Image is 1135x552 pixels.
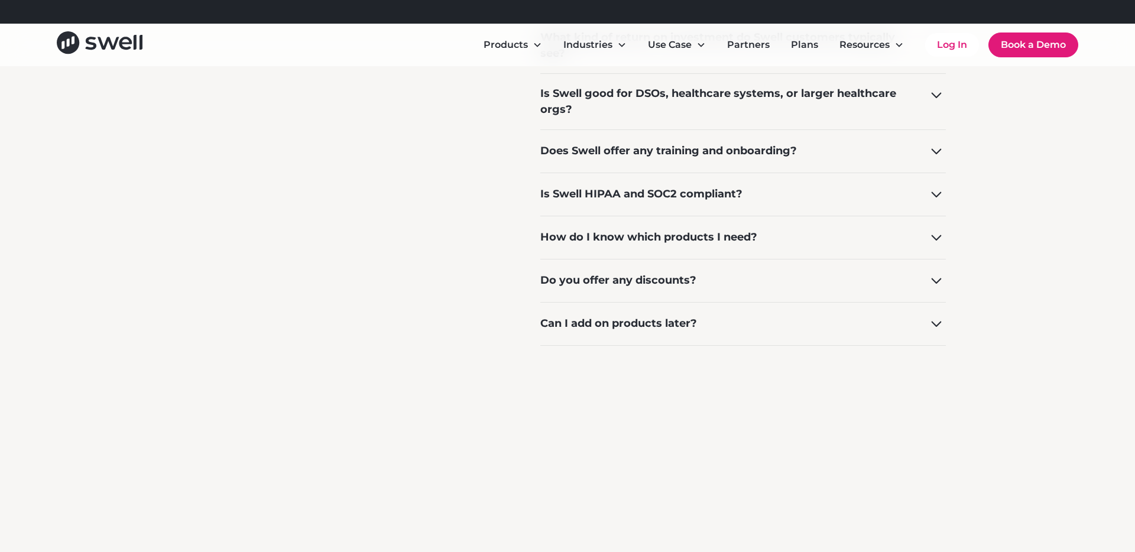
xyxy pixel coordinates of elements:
[474,33,552,57] div: Products
[540,272,696,288] div: Do you offer any discounts?
[540,86,913,118] div: Is Swell good for DSOs, healthcare systems, or larger healthcare orgs?
[781,33,828,57] a: Plans
[718,33,779,57] a: Partners
[540,143,797,159] div: Does Swell offer any training and onboarding?
[484,38,528,52] div: Products
[540,186,742,202] div: Is Swell HIPAA and SOC2 compliant?
[638,33,715,57] div: Use Case
[988,33,1078,57] a: Book a Demo
[57,31,142,58] a: home
[554,33,636,57] div: Industries
[563,38,612,52] div: Industries
[648,38,692,52] div: Use Case
[925,33,979,57] a: Log In
[540,229,757,245] div: How do I know which products I need?
[540,316,697,332] div: Can I add on products later?
[830,33,913,57] div: Resources
[839,38,890,52] div: Resources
